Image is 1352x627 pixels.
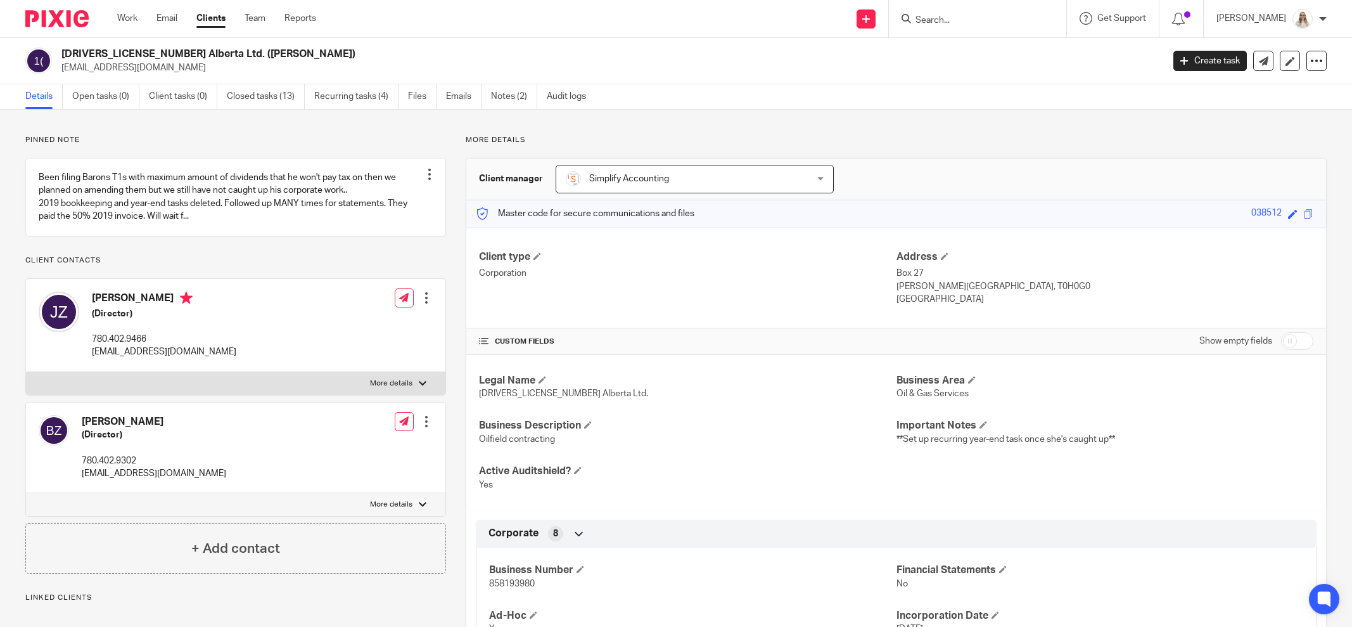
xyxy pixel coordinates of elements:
[479,250,896,264] h4: Client type
[92,346,236,358] p: [EMAIL_ADDRESS][DOMAIN_NAME]
[446,84,481,109] a: Emails
[25,255,446,266] p: Client contacts
[553,527,558,540] span: 8
[25,10,89,27] img: Pixie
[191,539,280,559] h4: + Add contact
[1199,335,1272,347] label: Show empty fields
[370,500,412,510] p: More details
[245,12,265,25] a: Team
[82,455,226,467] p: 780.402.9302
[896,280,1313,293] p: [PERSON_NAME][GEOGRAPHIC_DATA], T0H0G0
[479,337,896,347] h4: CUSTOM FIELDS
[408,84,437,109] a: Files
[896,419,1313,432] h4: Important Notes
[491,84,537,109] a: Notes (2)
[92,292,236,307] h4: [PERSON_NAME]
[489,579,535,588] span: 858193980
[370,378,412,389] p: More details
[39,415,69,446] img: svg%3E
[896,579,908,588] span: No
[914,15,1028,27] input: Search
[25,48,52,74] img: svg%3E
[896,435,1115,444] span: **Set up recurring year-end task once she's caught up**
[82,467,226,480] p: [EMAIL_ADDRESS][DOMAIN_NAME]
[61,48,936,61] h2: [DRIVERS_LICENSE_NUMBER] Alberta Ltd. ([PERSON_NAME])
[1216,12,1286,25] p: [PERSON_NAME]
[25,135,446,145] p: Pinned note
[117,12,137,25] a: Work
[489,564,896,577] h4: Business Number
[25,84,63,109] a: Details
[488,527,539,540] span: Corporate
[566,171,581,186] img: Screenshot%202023-11-29%20141159.png
[476,207,694,220] p: Master code for secure communications and files
[479,435,555,444] span: Oilfield contracting
[589,174,669,183] span: Simplify Accounting
[156,12,177,25] a: Email
[314,84,399,109] a: Recurring tasks (4)
[479,419,896,432] h4: Business Description
[61,61,1154,74] p: [EMAIL_ADDRESS][DOMAIN_NAME]
[196,12,226,25] a: Clients
[180,292,193,304] i: Primary
[82,415,226,429] h4: [PERSON_NAME]
[896,389,969,398] span: Oil & Gas Services
[1173,51,1247,71] a: Create task
[227,84,305,109] a: Closed tasks (13)
[479,267,896,280] p: Corporation
[479,465,896,478] h4: Active Auditshield?
[72,84,139,109] a: Open tasks (0)
[896,293,1313,306] p: [GEOGRAPHIC_DATA]
[479,374,896,387] h4: Legal Name
[489,609,896,623] h4: Ad-Hoc
[39,292,79,332] img: svg%3E
[1292,9,1313,29] img: Headshot%2011-2024%20white%20background%20square%202.JPG
[896,374,1313,387] h4: Business Area
[896,267,1313,280] p: Box 27
[1251,207,1282,221] div: 038512
[1097,14,1146,23] span: Get Support
[466,135,1327,145] p: More details
[479,172,543,185] h3: Client manager
[92,307,236,320] h5: (Director)
[896,250,1313,264] h4: Address
[479,389,648,398] span: [DRIVERS_LICENSE_NUMBER] Alberta Ltd.
[547,84,596,109] a: Audit logs
[149,84,217,109] a: Client tasks (0)
[25,593,446,603] p: Linked clients
[92,333,236,346] p: 780.402.9466
[82,429,226,441] h5: (Director)
[284,12,316,25] a: Reports
[896,564,1303,577] h4: Financial Statements
[896,609,1303,623] h4: Incorporation Date
[479,481,493,489] span: Yes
